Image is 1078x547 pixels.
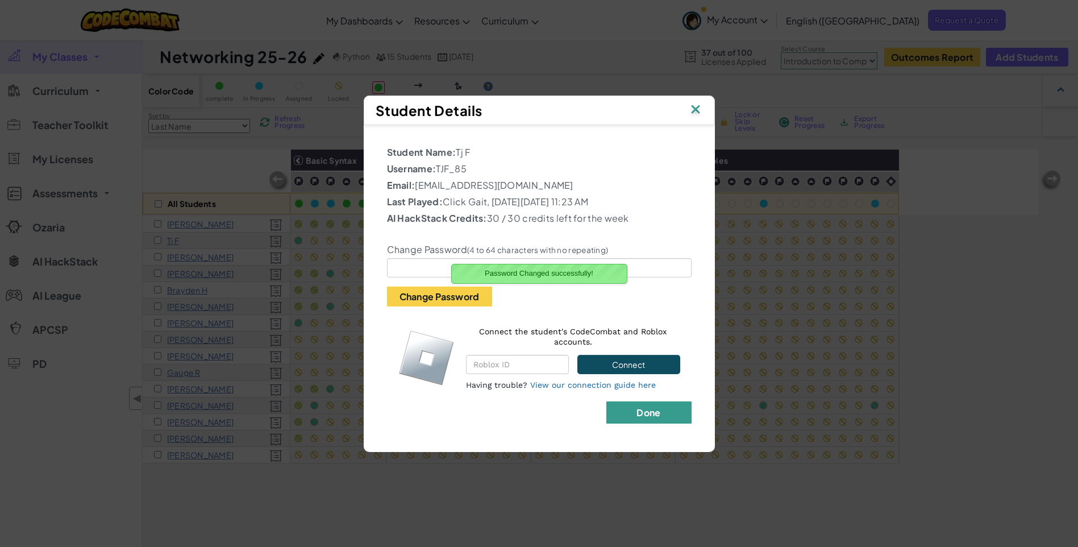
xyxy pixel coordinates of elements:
[466,380,527,389] span: Having trouble?
[387,196,443,208] b: Last Played:
[387,287,492,306] button: Change Password
[387,195,692,209] p: Click Gait, [DATE][DATE] 11:23 AM
[688,102,703,119] img: IconClose.svg
[398,330,455,386] img: roblox-logo.svg
[387,146,456,158] b: Student Name:
[485,269,593,277] span: Password Changed successfully!
[466,326,680,347] p: Connect the student's CodeCombat and Roblox accounts.
[387,244,609,255] label: Change Password
[387,212,487,224] b: AI HackStack Credits:
[466,355,569,374] input: Roblox ID
[606,401,692,424] button: Done
[530,380,656,389] a: View our connection guide here
[387,179,415,191] b: Email:
[387,146,692,159] p: Tj F
[387,163,436,175] b: Username:
[376,102,482,119] span: Student Details
[387,162,692,176] p: TJF_85
[636,407,660,418] b: Done
[387,212,692,225] p: 30 / 30 credits left for the week
[577,355,680,374] button: Connect
[467,245,608,255] small: (4 to 64 characters with no repeating)
[387,179,692,192] p: [EMAIL_ADDRESS][DOMAIN_NAME]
